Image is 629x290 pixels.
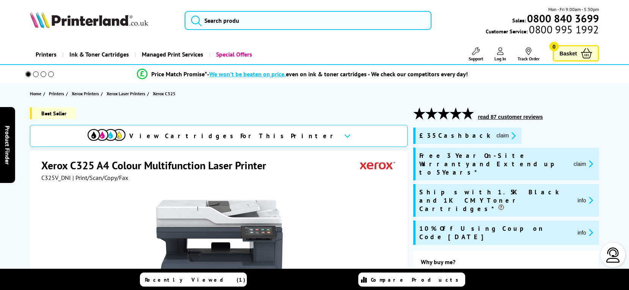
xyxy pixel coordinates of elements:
a: Printerland Logo [30,11,175,30]
a: Support [469,47,483,61]
span: 0 [549,42,559,51]
span: 0800 995 1992 [528,26,599,33]
img: Printerland Logo [30,11,148,28]
b: 0800 840 3699 [527,11,599,25]
span: Printers [49,90,64,98]
span: 10% Off Using Coupon Code [DATE] [419,224,572,241]
span: Xerox C325 [153,90,176,98]
a: Managed Print Services [135,45,209,64]
a: Printers [49,90,66,98]
span: Xerox Laser Printers [107,90,145,98]
a: Log In [494,47,506,61]
span: Price Match Promise* [151,70,207,78]
a: Xerox Printers [72,90,101,98]
span: Log In [494,56,506,61]
span: Support [469,56,483,61]
button: promo-description [575,196,595,205]
button: promo-description [575,228,595,237]
span: Home [30,90,41,98]
span: £35 Cashback [419,131,491,140]
a: 0800 840 3699 [526,15,599,22]
span: Product Finder [4,126,11,165]
img: user-headset-light.svg [605,247,621,263]
span: | Print/Scan/Copy/Fax [72,174,128,181]
span: Xerox Printers [72,90,99,98]
button: read 87 customer reviews [476,113,545,120]
span: Customer Service: [486,26,599,35]
span: Best Seller [30,107,76,119]
a: Xerox C325 [153,90,177,98]
div: Why buy me? [421,258,591,270]
li: modal_Promise [15,68,590,81]
span: We won’t be beaten on price, [209,70,286,78]
span: Basket [560,48,577,58]
a: Home [30,90,43,98]
a: Xerox Laser Printers [107,90,147,98]
input: Search produ [185,11,432,30]
a: Track Order [518,47,540,61]
button: promo-description [571,159,595,168]
span: Ink & Toner Cartridges [69,45,129,64]
span: View Cartridges For This Printer [129,132,338,140]
a: Compare Products [358,273,465,287]
img: Xerox [360,158,395,172]
span: C325V_DNI [41,174,71,181]
a: Recently Viewed (1) [140,273,247,287]
span: Ships with 1.5K Black and 1K CMY Toner Cartridges* [419,188,572,213]
span: Recently Viewed (1) [145,276,246,283]
span: Compare Products [371,276,463,283]
span: Mon - Fri 9:00am - 5:30pm [548,6,599,13]
h1: Xerox C325 A4 Colour Multifunction Laser Printer [41,158,274,172]
a: Ink & Toner Cartridges [62,45,135,64]
a: Special Offers [209,45,258,64]
div: - even on ink & toner cartridges - We check our competitors every day! [207,70,468,78]
a: Basket 0 [553,45,599,61]
span: Free 3 Year On-Site Warranty and Extend up to 5 Years* [419,151,568,177]
span: Sales: [512,17,526,24]
img: View Cartridges [88,129,125,141]
button: promo-description [494,131,518,140]
a: Printers [30,45,62,64]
